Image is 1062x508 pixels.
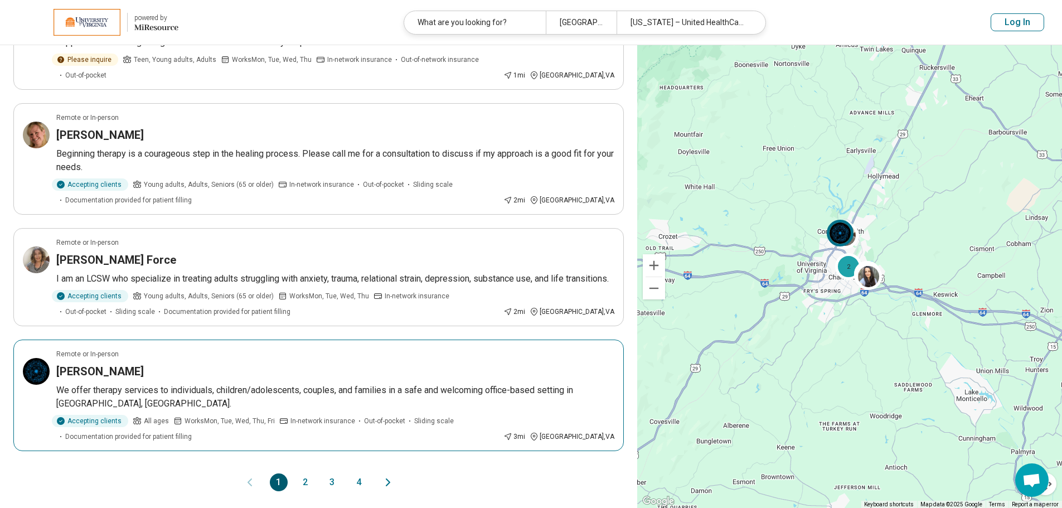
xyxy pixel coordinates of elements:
[503,70,525,80] div: 1 mi
[56,238,119,248] p: Remote or In-person
[546,11,617,34] div: [GEOGRAPHIC_DATA], [GEOGRAPHIC_DATA]
[52,290,128,302] div: Accepting clients
[270,473,288,491] button: 1
[54,9,120,36] img: University of Virginia
[401,55,479,65] span: Out-of-network insurance
[991,13,1044,31] button: Log In
[18,9,178,36] a: University of Virginiapowered by
[144,180,274,190] span: Young adults, Adults, Seniors (65 or older)
[289,180,354,190] span: In-network insurance
[363,180,404,190] span: Out-of-pocket
[56,364,144,379] h3: [PERSON_NAME]
[56,349,119,359] p: Remote or In-person
[414,416,454,426] span: Sliding scale
[65,432,192,442] span: Documentation provided for patient filling
[920,501,982,507] span: Map data ©2025 Google
[530,307,614,317] div: [GEOGRAPHIC_DATA] , VA
[617,11,758,34] div: [US_STATE] – United HealthCare Student Resources
[185,416,275,426] span: Works Mon, Tue, Wed, Thu, Fri
[327,55,392,65] span: In-network insurance
[65,70,106,80] span: Out-of-pocket
[52,54,118,66] div: Please inquire
[530,70,614,80] div: [GEOGRAPHIC_DATA] , VA
[65,307,106,317] span: Out-of-pocket
[530,432,614,442] div: [GEOGRAPHIC_DATA] , VA
[385,291,449,301] span: In-network insurance
[643,254,665,277] button: Zoom in
[52,415,128,427] div: Accepting clients
[56,127,144,143] h3: [PERSON_NAME]
[115,307,155,317] span: Sliding scale
[164,307,290,317] span: Documentation provided for patient filling
[56,113,119,123] p: Remote or In-person
[144,416,169,426] span: All ages
[1012,501,1059,507] a: Report a map error
[52,178,128,191] div: Accepting clients
[1015,463,1049,497] div: Open chat
[503,432,525,442] div: 3 mi
[323,473,341,491] button: 3
[56,272,614,286] p: I am an LCSW who specialize in treating adults struggling with anxiety, trauma, relational strain...
[350,473,368,491] button: 4
[56,252,176,268] h3: [PERSON_NAME] Force
[643,277,665,299] button: Zoom out
[297,473,314,491] button: 2
[289,291,369,301] span: Works Mon, Tue, Wed, Thu
[65,195,192,205] span: Documentation provided for patient filling
[503,307,525,317] div: 2 mi
[364,416,405,426] span: Out-of-pocket
[503,195,525,205] div: 2 mi
[134,55,216,65] span: Teen, Young adults, Adults
[243,473,256,491] button: Previous page
[56,147,614,174] p: Beginning therapy is a courageous step in the healing process. Please call me for a consultation ...
[989,501,1005,507] a: Terms (opens in new tab)
[381,473,395,491] button: Next page
[835,253,862,279] div: 2
[530,195,614,205] div: [GEOGRAPHIC_DATA] , VA
[56,384,614,410] p: We offer therapy services to individuals, children/adolescents, couples, and families in a safe a...
[290,416,355,426] span: In-network insurance
[232,55,312,65] span: Works Mon, Tue, Wed, Thu
[404,11,546,34] div: What are you looking for?
[134,13,178,23] div: powered by
[413,180,453,190] span: Sliding scale
[144,291,274,301] span: Young adults, Adults, Seniors (65 or older)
